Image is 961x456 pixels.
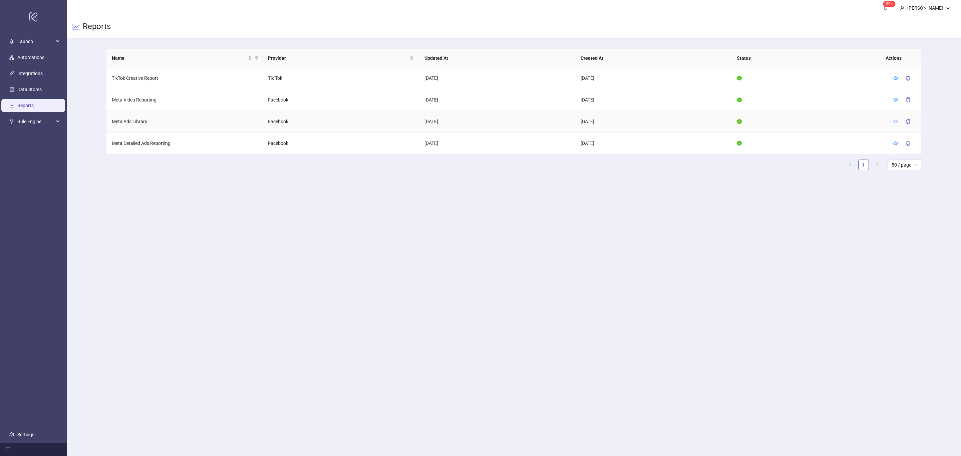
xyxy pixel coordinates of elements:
[17,115,54,129] span: Rule Engine
[845,160,856,170] li: Previous Page
[255,56,259,60] span: filter
[892,160,917,170] span: 50 / page
[17,71,43,76] a: Integrations
[83,21,111,33] h3: Reports
[906,97,911,102] span: copy
[901,73,916,83] button: copy
[893,97,898,102] a: eye
[17,87,42,92] a: Data Stores
[906,119,911,124] span: copy
[419,49,575,67] th: Updated At
[263,89,419,111] td: Facebook
[859,160,869,170] a: 1
[893,141,898,146] span: eye
[883,1,896,7] sup: 682
[848,163,852,167] span: left
[858,160,869,170] li: 1
[905,4,946,12] div: [PERSON_NAME]
[872,160,882,170] button: right
[883,5,888,10] span: bell
[575,89,731,111] td: [DATE]
[900,6,905,10] span: user
[419,67,575,89] td: [DATE]
[106,133,263,154] td: Meta Detailed Ads Reporting
[737,141,742,146] span: check-circle
[9,120,14,124] span: fork
[893,75,898,81] a: eye
[106,67,263,89] td: TikTok Creative Report
[888,160,921,170] div: Page Size
[901,116,916,127] button: copy
[419,133,575,154] td: [DATE]
[575,111,731,133] td: [DATE]
[263,67,419,89] td: Tik Tok
[268,54,408,62] span: Provider
[106,49,263,67] th: Name
[906,76,911,80] span: copy
[106,111,263,133] td: Meta Ads Library
[575,67,731,89] td: [DATE]
[253,53,260,63] span: filter
[263,111,419,133] td: Facebook
[901,94,916,105] button: copy
[419,111,575,133] td: [DATE]
[72,23,80,31] span: line-chart
[737,119,742,124] span: check-circle
[737,97,742,102] span: check-circle
[112,54,247,62] span: Name
[880,49,914,67] th: Actions
[946,6,950,10] span: down
[901,138,916,149] button: copy
[575,133,731,154] td: [DATE]
[845,160,856,170] button: left
[419,89,575,111] td: [DATE]
[575,49,731,67] th: Created At
[731,49,888,67] th: Status
[5,447,10,452] span: menu-fold
[263,49,419,67] th: Provider
[17,432,34,437] a: Settings
[737,76,742,80] span: check-circle
[17,55,44,60] a: Automations
[875,163,879,167] span: right
[17,103,34,108] a: Reports
[17,35,54,48] span: Launch
[893,119,898,124] a: eye
[893,141,898,146] a: eye
[263,133,419,154] td: Facebook
[893,76,898,80] span: eye
[106,89,263,111] td: Meta Video Reporting
[872,160,882,170] li: Next Page
[906,141,911,146] span: copy
[9,39,14,44] span: rocket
